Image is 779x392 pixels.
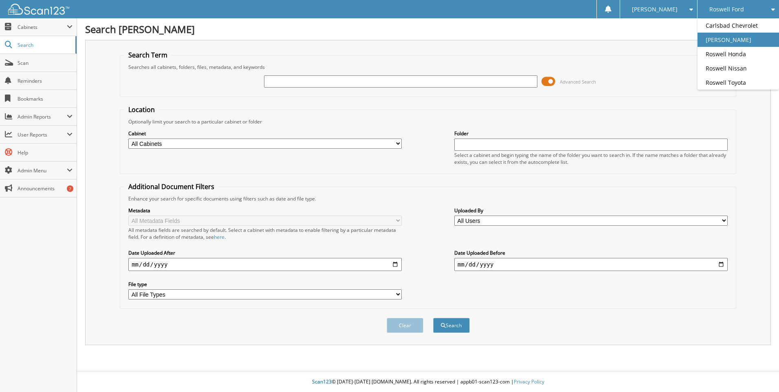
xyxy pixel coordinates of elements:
label: Cabinet [128,130,402,137]
div: © [DATE]-[DATE] [DOMAIN_NAME]. All rights reserved | appb01-scan123-com | [77,372,779,392]
h1: Search [PERSON_NAME] [85,22,771,36]
label: Date Uploaded Before [454,249,728,256]
a: Roswell Toyota [698,75,779,90]
span: Reminders [18,77,73,84]
label: Metadata [128,207,402,214]
input: end [454,258,728,271]
span: Roswell Ford [709,7,744,12]
label: Folder [454,130,728,137]
label: Uploaded By [454,207,728,214]
img: scan123-logo-white.svg [8,4,69,15]
span: Announcements [18,185,73,192]
span: Bookmarks [18,95,73,102]
div: 7 [67,185,73,192]
span: Scan123 [312,378,332,385]
span: Admin Menu [18,167,67,174]
span: Scan [18,59,73,66]
button: Search [433,318,470,333]
span: [PERSON_NAME] [632,7,678,12]
input: start [128,258,402,271]
div: Optionally limit your search to a particular cabinet or folder [124,118,732,125]
legend: Location [124,105,159,114]
div: Searches all cabinets, folders, files, metadata, and keywords [124,64,732,70]
legend: Additional Document Filters [124,182,218,191]
label: Date Uploaded After [128,249,402,256]
label: File type [128,281,402,288]
div: All metadata fields are searched by default. Select a cabinet with metadata to enable filtering b... [128,227,402,240]
span: Advanced Search [560,79,596,85]
span: Help [18,149,73,156]
legend: Search Term [124,51,172,59]
a: Roswell Honda [698,47,779,61]
a: here [214,233,224,240]
span: Admin Reports [18,113,67,120]
span: Cabinets [18,24,67,31]
a: Roswell Nissan [698,61,779,75]
span: Search [18,42,71,48]
div: Select a cabinet and begin typing the name of the folder you want to search in. If the name match... [454,152,728,165]
a: Privacy Policy [514,378,544,385]
a: [PERSON_NAME] [698,33,779,47]
a: Carlsbad Chevrolet [698,18,779,33]
span: User Reports [18,131,67,138]
button: Clear [387,318,423,333]
div: Enhance your search for specific documents using filters such as date and file type. [124,195,732,202]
